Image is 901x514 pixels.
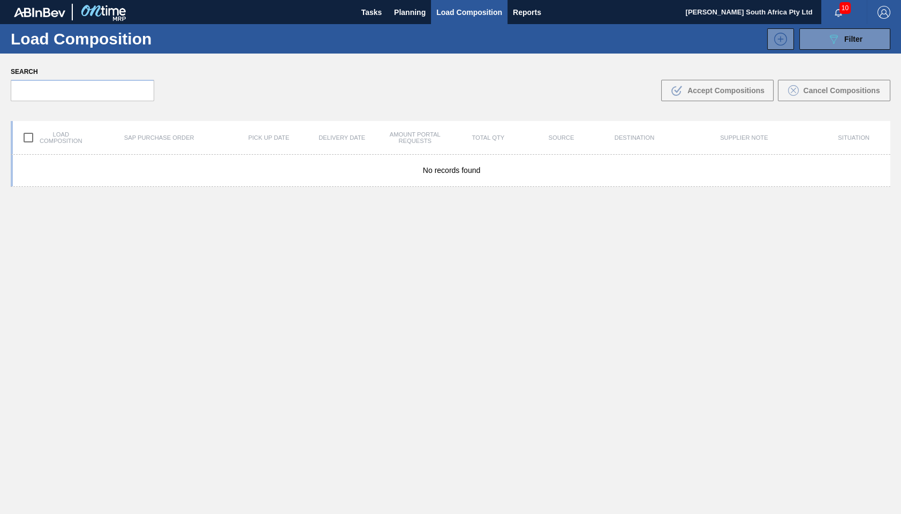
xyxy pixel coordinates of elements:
[821,5,855,20] button: Notifications
[598,134,671,141] div: Destination
[839,2,851,14] span: 10
[305,134,378,141] div: Delivery Date
[423,166,480,175] span: No records found
[86,134,232,141] div: SAP Purchase Order
[452,134,525,141] div: Total Qty
[11,33,183,45] h1: Load Composition
[525,134,598,141] div: Source
[671,134,817,141] div: Supplier Note
[778,80,890,101] button: Cancel Compositions
[513,6,541,19] span: Reports
[661,80,774,101] button: Accept Compositions
[799,28,890,50] button: Filter
[803,86,880,95] span: Cancel Compositions
[762,28,794,50] div: New Load Composition
[14,7,65,17] img: TNhmsLtSVTkK8tSr43FrP2fwEKptu5GPRR3wAAAABJRU5ErkJggg==
[844,35,862,43] span: Filter
[817,134,890,141] div: Situation
[877,6,890,19] img: Logout
[436,6,502,19] span: Load Composition
[687,86,764,95] span: Accept Compositions
[11,64,154,80] label: Search
[394,6,426,19] span: Planning
[360,6,383,19] span: Tasks
[232,134,306,141] div: Pick up Date
[378,131,452,144] div: Amount Portal Requests
[13,126,86,149] div: Load composition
